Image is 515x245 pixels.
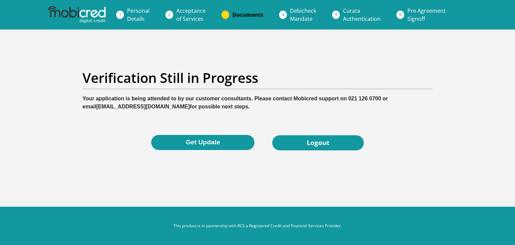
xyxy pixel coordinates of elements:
a: Acceptanceof Services [171,4,211,26]
p: This product is in partnership with RCS a Registered Credit and Financial Services Provider. [71,223,444,229]
a: CurataAuthentication [338,4,386,26]
span: Documents [232,11,263,18]
span: Pre Agreement Signoff [407,7,446,22]
a: Logout [272,135,364,150]
img: mobicred logo [48,6,106,23]
a: Documents [227,8,269,21]
h2: Verification Still in Progress [82,70,433,86]
button: Get Update [151,135,254,150]
span: Curata Authentication [343,7,381,22]
a: PersonalDetails [122,4,155,26]
span: Debicheck Mandate [290,7,316,22]
a: DebicheckMandate [285,4,322,26]
span: Acceptance of Services [176,7,206,22]
a: Pre AgreementSignoff [402,4,451,26]
span: Personal Details [127,7,150,22]
b: Your application is being attended to by our customer consultants. Please contact Mobicred suppor... [82,96,388,109]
